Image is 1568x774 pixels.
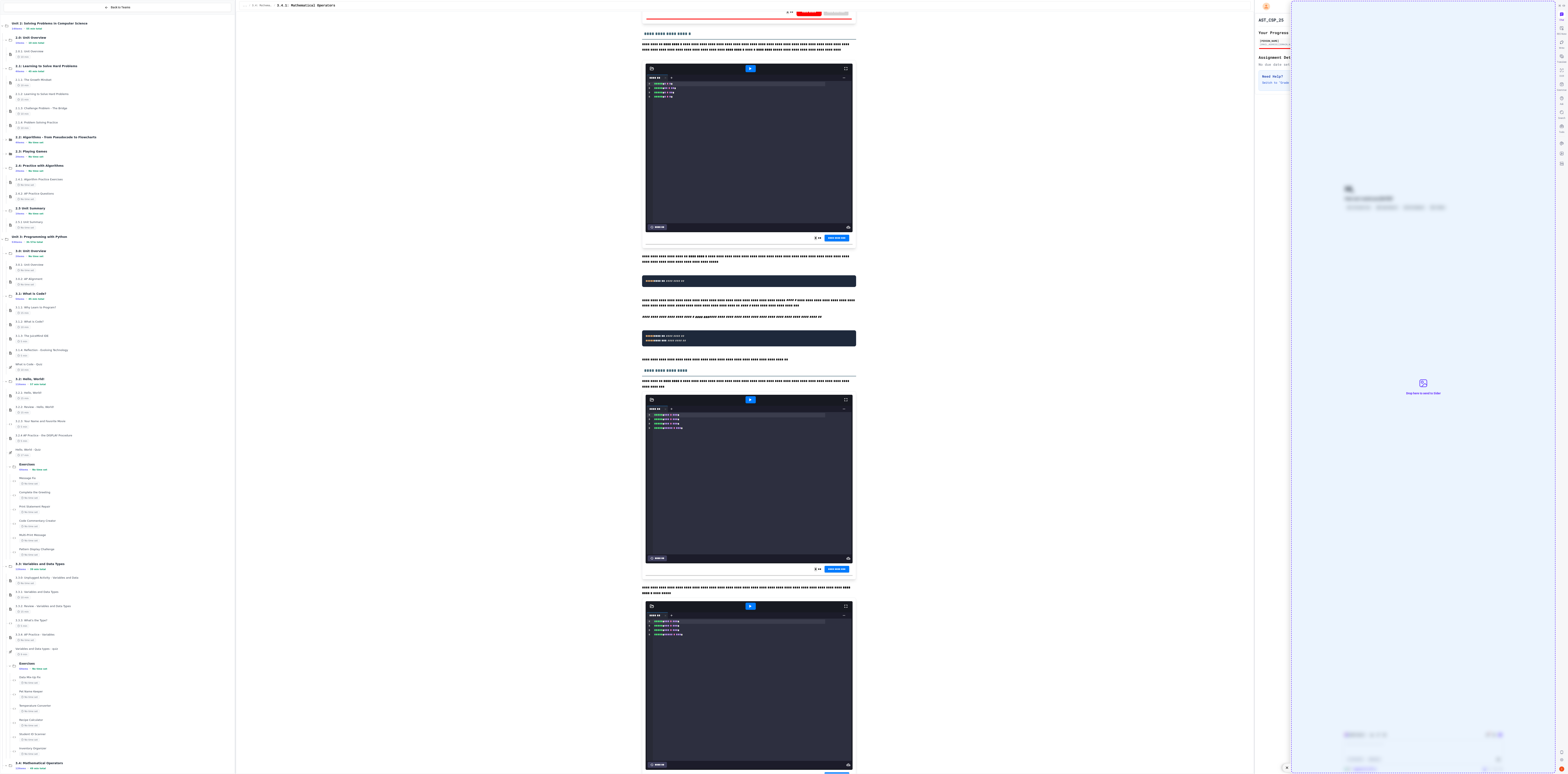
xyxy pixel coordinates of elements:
[15,226,36,230] span: No time set
[1260,43,1563,46] div: [EMAIL_ADDRESS][DOMAIN_NAME]
[15,420,234,423] span: 3.2.3: Your Name and Favorite Movie
[15,78,234,82] span: 2.1.1: The Growth Mindset
[19,539,40,543] span: No time set
[15,590,234,594] span: 3.3.1: Variables and Data Types
[19,662,234,665] span: Exercises
[19,676,234,679] span: Data Mix-Up Fix
[15,354,29,358] span: 5 min
[252,4,272,7] span: 3.4: Mathematical Operators
[15,155,24,158] span: 2 items
[15,439,29,443] span: 5 min
[15,396,31,400] span: 15 min
[15,183,36,187] span: No time set
[15,652,29,656] span: 9 min
[15,92,234,96] span: 2.1.2: Learning to Solve Hard Problems
[15,581,36,585] span: No time set
[15,112,31,116] span: 10 min
[15,36,234,40] span: 2.0: Unit Overview
[15,298,24,300] span: 5 items
[15,212,24,215] span: 1 items
[15,220,234,224] span: 2.5.1 Unit Summary
[26,141,27,144] span: •
[19,733,234,736] span: Student ID Scanner
[26,255,27,258] span: •
[15,197,36,201] span: No time set
[15,411,31,415] span: 15 min
[19,519,234,523] span: Code Commentary Creator
[15,325,31,329] span: 10 min
[15,150,234,153] span: 2.3: Playing Games
[30,383,46,386] span: 57 min total
[1262,74,1561,79] h3: Need Help?
[15,268,36,272] span: No time set
[15,141,24,144] span: 4 items
[19,510,40,514] span: No time set
[19,533,234,537] span: Multi-Print Message
[12,235,234,239] span: Unit 3: Programming with Python
[15,255,24,258] span: 2 items
[15,107,234,110] span: 2.1.3: Challenge Problem - The Bridge
[2,2,29,27] div: Chat with us now!Close
[19,468,28,471] span: 6 items
[15,405,234,409] span: 3.2.2: Review - Hello, World!
[28,170,43,172] span: No time set
[15,70,24,73] span: 4 items
[24,240,25,244] span: •
[15,121,234,124] span: 2.1.4: Problem Solving Practice
[15,311,31,315] span: 15 min
[15,638,36,642] span: No time set
[15,42,24,44] span: 1 items
[26,297,27,301] span: •
[15,64,234,68] span: 2.1: Learning to Solve Hard Problems
[32,668,47,670] span: No time set
[15,263,234,267] span: 3.0.1: Unit Overview
[15,363,234,366] span: What is Code - Quiz
[1259,17,1284,23] h1: AST_CSP_25
[19,548,234,551] span: Pattern Display Challenge
[15,761,234,765] span: 3.4: Mathematical Operators
[15,434,234,437] span: 3.2.4 AP Practice - the DISPLAY Procedure
[1260,39,1563,43] div: [PERSON_NAME]
[249,4,250,7] span: /
[30,767,46,770] span: 49 min total
[19,681,40,685] span: No time set
[28,155,43,158] span: No time set
[1259,30,1564,36] h2: Your Progress
[15,619,234,622] span: 3.3.3: What's the Type?
[19,709,40,713] span: No time set
[26,212,27,215] span: •
[30,568,46,571] span: 39 min total
[15,425,29,429] span: 5 min
[1259,62,1564,67] div: No due date set
[19,747,234,750] span: Inventory Organizer
[15,192,234,196] span: 2.4.2: AP Practice Questions
[15,164,234,168] span: 2.4: Practice with Algorithms
[4,3,231,12] button: Back to Teams
[19,496,40,500] span: No time set
[15,249,234,253] span: 3.0: Unit Overview
[15,334,234,338] span: 3.1.3: The JuiceMind IDE
[274,4,275,7] span: /
[19,718,234,722] span: Recipe Calculator
[277,3,335,8] span: 3.4.1: Mathematical Operators
[15,562,234,566] span: 3.3: Variables and Data Types
[28,298,44,300] span: 45 min total
[24,27,25,30] span: •
[26,169,27,173] span: •
[19,524,40,528] span: No time set
[15,55,31,59] span: 10 min
[15,349,234,352] span: 3.1.4: Reflection - Evolving Technology
[15,633,234,637] span: 3.3.4: AP Practice - Variables
[15,767,26,770] span: 12 items
[19,463,234,466] span: Exercises
[19,482,40,486] span: No time set
[15,340,29,343] span: 5 min
[28,255,43,258] span: No time set
[1259,54,1564,60] h2: Assignment Details
[111,5,130,10] span: Back to Teams
[15,596,31,600] span: 10 min
[19,690,234,693] span: Pet Name Keeper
